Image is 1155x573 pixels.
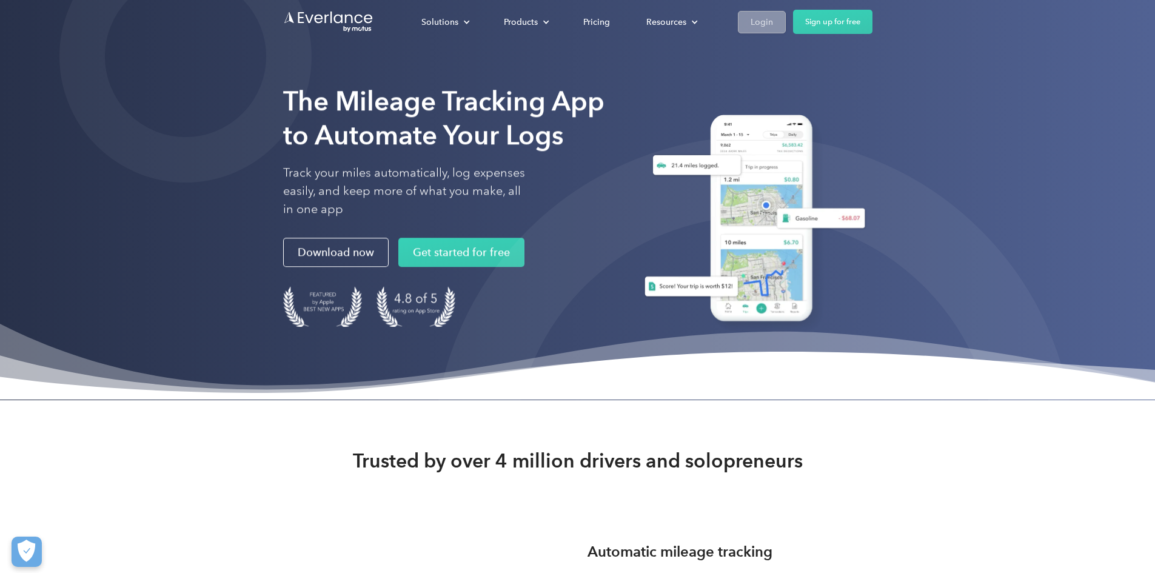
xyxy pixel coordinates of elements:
strong: Trusted by over 4 million drivers and solopreneurs [353,449,803,473]
p: Track your miles automatically, log expenses easily, and keep more of what you make, all in one app [283,164,526,218]
div: Resources [646,15,686,30]
h3: Automatic mileage tracking [588,541,772,563]
strong: The Mileage Tracking App to Automate Your Logs [283,85,604,151]
button: Cookies Settings [12,537,42,567]
div: Solutions [421,15,458,30]
img: Everlance, mileage tracker app, expense tracking app [630,106,872,335]
a: Pricing [571,12,622,33]
div: Solutions [409,12,480,33]
a: Login [738,11,786,33]
div: Products [504,15,538,30]
a: Sign up for free [793,10,872,34]
a: Download now [283,238,389,267]
a: Go to homepage [283,10,374,33]
a: Get started for free [398,238,524,267]
div: Resources [634,12,708,33]
div: Pricing [583,15,610,30]
div: Products [492,12,559,33]
div: Login [751,15,773,30]
img: Badge for Featured by Apple Best New Apps [283,286,362,327]
img: 4.9 out of 5 stars on the app store [377,286,455,327]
